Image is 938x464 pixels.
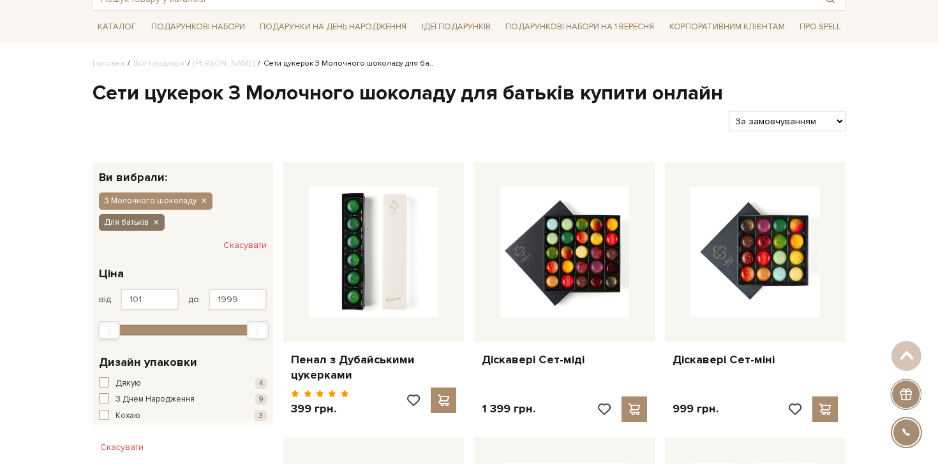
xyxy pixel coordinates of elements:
a: Каталог [93,17,141,37]
span: З Днем Народження [115,393,195,406]
span: Дизайн упаковки [99,354,197,371]
input: Ціна [121,289,179,310]
button: Скасувати [223,235,267,256]
a: Подарунки на День народження [255,17,412,37]
span: Для батьків [104,217,149,228]
button: Кохаю 3 [99,410,267,423]
a: Ідеї подарунків [417,17,496,37]
p: 1 399 грн. [482,402,535,416]
span: Дякую [115,377,141,390]
a: Корпоративним клієнтам [664,16,790,38]
button: З Днем Народження 9 [99,393,267,406]
div: Max [247,321,269,339]
span: Кохаю [115,410,140,423]
span: до [188,294,199,305]
a: Головна [93,59,124,68]
p: 399 грн. [291,402,349,416]
div: Min [98,321,120,339]
a: [PERSON_NAME] [193,59,255,68]
h1: Сети цукерок З Молочного шоколаду для батьків купити онлайн [93,80,845,107]
a: Про Spell [794,17,845,37]
div: Ви вибрали: [93,162,273,183]
button: Скасувати [93,437,151,458]
span: Ціна [99,265,124,282]
span: від [99,294,111,305]
input: Ціна [209,289,267,310]
button: Дякую 4 [99,377,267,390]
button: Для батьків [99,214,165,231]
a: Вся продукція [133,59,184,68]
li: Сети цукерок З Молочного шоколаду для ба.. [255,58,433,69]
a: Пенал з Дубайськими цукерками [291,352,456,382]
a: Подарункові набори на 1 Вересня [500,16,659,38]
span: 9 [255,394,267,405]
p: 999 грн. [673,402,718,416]
a: Діскавері Сет-міді [482,352,647,367]
button: З Молочного шоколаду [99,192,212,209]
a: Подарункові набори [146,17,250,37]
a: Діскавері Сет-міні [673,352,838,367]
span: 4 [255,378,267,389]
span: З Молочного шоколаду [104,195,197,207]
span: 3 [255,410,267,421]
